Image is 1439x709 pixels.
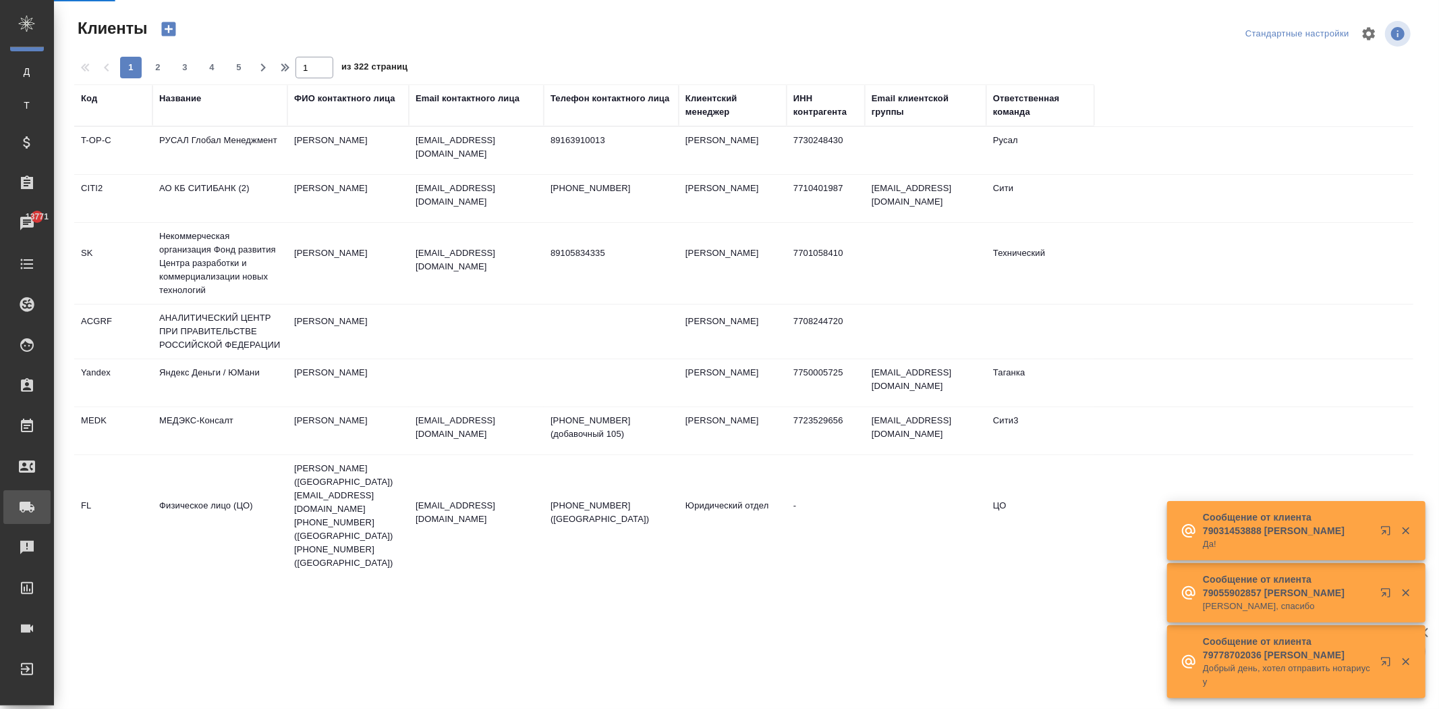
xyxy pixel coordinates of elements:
p: Сообщение от клиента 79055902857 [PERSON_NAME] [1203,573,1372,600]
span: 13771 [18,210,57,224]
td: Русал [986,127,1094,174]
span: Д [17,65,37,78]
td: 7701058410 [787,240,865,287]
div: Клиентский менеджер [685,92,780,119]
td: - [787,492,865,540]
button: Открыть в новой вкладке [1372,648,1405,681]
td: Технический [986,240,1094,287]
p: Добрый день, хотел отправить нотариусу [1203,662,1372,689]
td: Яндекс Деньги / ЮМани [152,359,287,406]
p: [PHONE_NUMBER] [551,182,672,195]
td: [PERSON_NAME] [679,240,787,287]
td: [PERSON_NAME] [287,175,409,222]
button: Открыть в новой вкладке [1372,579,1405,612]
td: [PERSON_NAME] ([GEOGRAPHIC_DATA]) [EMAIL_ADDRESS][DOMAIN_NAME] [PHONE_NUMBER] ([GEOGRAPHIC_DATA])... [287,455,409,577]
td: [PERSON_NAME] [287,127,409,174]
span: Т [17,99,37,112]
span: Посмотреть информацию [1385,21,1413,47]
td: CITI2 [74,175,152,222]
span: 3 [174,61,196,74]
td: SK [74,240,152,287]
td: ЦО [986,492,1094,540]
td: [PERSON_NAME] [679,407,787,454]
td: РУСАЛ Глобал Менеджмент [152,127,287,174]
p: [EMAIL_ADDRESS][DOMAIN_NAME] [416,246,537,273]
a: 13771 [3,207,51,240]
a: Д [10,58,44,85]
td: МЕДЭКС-Консалт [152,407,287,454]
td: [EMAIL_ADDRESS][DOMAIN_NAME] [865,359,986,406]
td: Некоммерческая организация Фонд развития Центра разработки и коммерциализации новых технологий [152,223,287,304]
td: [PERSON_NAME] [679,175,787,222]
div: Название [159,92,201,105]
td: АО КБ СИТИБАНК (2) [152,175,287,222]
span: 5 [228,61,250,74]
p: [PHONE_NUMBER] ([GEOGRAPHIC_DATA]) [551,499,672,526]
p: 89105834335 [551,246,672,260]
a: Т [10,92,44,119]
td: 7708244720 [787,308,865,355]
button: 4 [201,57,223,78]
p: [PHONE_NUMBER] (добавочный 105) [551,414,672,441]
td: Сити [986,175,1094,222]
p: [EMAIL_ADDRESS][DOMAIN_NAME] [416,182,537,209]
button: 5 [228,57,250,78]
td: 7723529656 [787,407,865,454]
div: Email контактного лица [416,92,519,105]
button: Открыть в новой вкладке [1372,517,1405,550]
button: Закрыть [1392,525,1419,537]
td: [PERSON_NAME] [679,359,787,406]
div: ИНН контрагента [793,92,858,119]
td: [PERSON_NAME] [679,127,787,174]
button: Закрыть [1392,587,1419,599]
button: Закрыть [1392,656,1419,668]
td: [PERSON_NAME] [287,359,409,406]
p: 89163910013 [551,134,672,147]
span: 2 [147,61,169,74]
div: Ответственная команда [993,92,1088,119]
p: Да! [1203,537,1372,551]
div: Email клиентской группы [872,92,980,119]
p: [EMAIL_ADDRESS][DOMAIN_NAME] [416,134,537,161]
td: 7730248430 [787,127,865,174]
td: Сити3 [986,407,1094,454]
td: [EMAIL_ADDRESS][DOMAIN_NAME] [865,175,986,222]
div: split button [1242,24,1353,45]
span: 4 [201,61,223,74]
td: Юридический отдел [679,492,787,540]
td: Таганка [986,359,1094,406]
button: 3 [174,57,196,78]
td: АНАЛИТИЧЕСКИЙ ЦЕНТР ПРИ ПРАВИТЕЛЬСТВЕ РОССИЙСКОЙ ФЕДЕРАЦИИ [152,305,287,359]
button: Создать [152,18,185,41]
td: 7710401987 [787,175,865,222]
p: Сообщение от клиента 79778702036 [PERSON_NAME] [1203,635,1372,662]
div: ФИО контактного лица [294,92,395,105]
td: [PERSON_NAME] [287,240,409,287]
div: Код [81,92,97,105]
span: из 322 страниц [341,59,407,78]
td: FL [74,492,152,540]
span: Клиенты [74,18,147,39]
td: [PERSON_NAME] [287,407,409,454]
td: [EMAIL_ADDRESS][DOMAIN_NAME] [865,407,986,454]
div: Телефон контактного лица [551,92,670,105]
p: [EMAIL_ADDRESS][DOMAIN_NAME] [416,414,537,441]
td: 7750005725 [787,359,865,406]
td: ACGRF [74,308,152,355]
td: Yandex [74,359,152,406]
p: Сообщение от клиента 79031453888 [PERSON_NAME] [1203,510,1372,537]
span: Настроить таблицу [1353,18,1385,50]
p: [PERSON_NAME], спасибо [1203,600,1372,613]
td: MEDK [74,407,152,454]
td: [PERSON_NAME] [287,308,409,355]
p: [EMAIL_ADDRESS][DOMAIN_NAME] [416,499,537,526]
td: T-OP-C [74,127,152,174]
td: [PERSON_NAME] [679,308,787,355]
td: Физическое лицо (ЦО) [152,492,287,540]
button: 2 [147,57,169,78]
